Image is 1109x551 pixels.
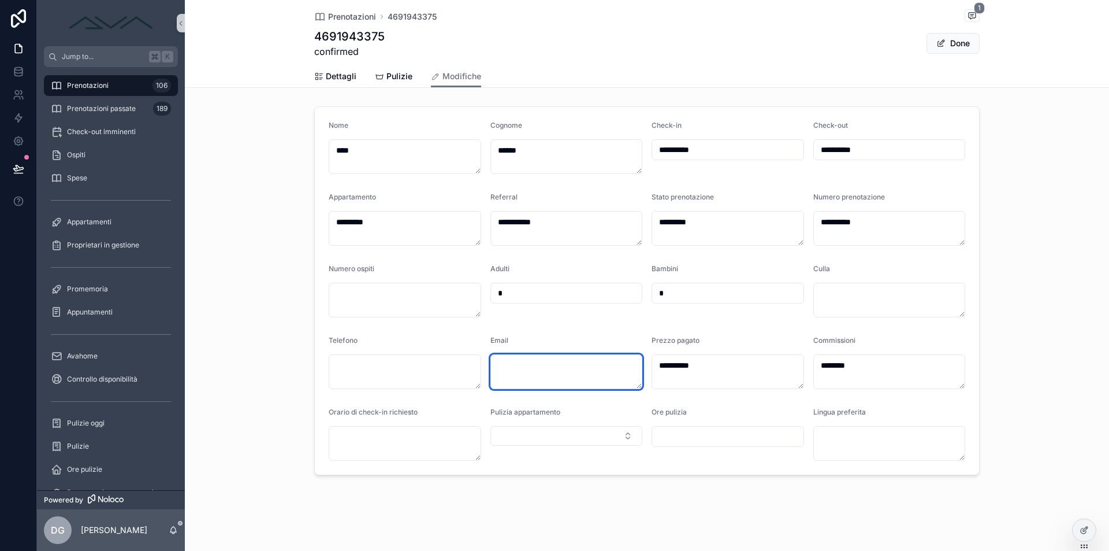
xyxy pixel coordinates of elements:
button: Done [926,33,980,54]
span: Referral [490,193,518,201]
span: Ore pulizia [652,408,687,416]
span: Powered by [44,495,83,505]
div: 106 [152,79,171,93]
span: Spese [67,173,87,183]
a: Spese [44,168,178,188]
span: Numero prenotazione [813,193,885,201]
span: Modifiche [442,71,481,82]
a: Pulizie [44,436,178,457]
span: Appartamento [329,193,376,201]
span: Numero ospiti [329,264,374,273]
span: Appuntamenti [67,308,113,317]
span: Prenotazioni [67,81,109,90]
span: Cognome [490,121,522,130]
img: App logo [65,14,157,32]
span: Avahome [67,352,98,361]
span: Controllo disponibilità [67,375,137,384]
div: scrollable content [37,67,185,490]
span: Stato prenotazione [652,193,714,201]
span: Ospiti [67,150,85,160]
div: 189 [153,102,171,116]
span: Prenotazioni [328,11,376,23]
h1: 4691943375 [314,28,385,45]
span: confirmed [314,45,385,58]
span: Pulizie [386,71,412,82]
span: Promemoria appartamenti [67,488,154,497]
span: Culla [813,264,830,273]
span: Email [490,336,508,345]
span: Promemoria [67,284,108,294]
span: Lingua preferita [813,408,866,416]
span: Pulizia appartamento [490,408,560,416]
span: Telefono [329,336,358,345]
a: Prenotazioni106 [44,75,178,96]
span: Adulti [490,264,509,273]
span: Prenotazioni passate [67,104,136,113]
span: Orario di check-in richiesto [329,408,418,416]
span: Check-out imminenti [67,127,136,136]
a: Dettagli [314,66,356,89]
a: 4691943375 [388,11,437,23]
a: Proprietari in gestione [44,235,178,256]
span: Nome [329,121,348,130]
a: Ospiti [44,145,178,165]
span: Jump to... [62,52,144,61]
a: Ore pulizie [44,459,178,480]
a: Prenotazioni passate189 [44,98,178,119]
span: Proprietari in gestione [67,241,139,250]
button: Jump to...K [44,46,178,67]
span: K [163,52,172,61]
span: Prezzo pagato [652,336,699,345]
a: Avahome [44,346,178,367]
span: Check-out [813,121,848,130]
span: Commissioni [813,336,855,345]
span: Dettagli [326,71,356,82]
span: Ore pulizie [67,465,102,474]
button: 1 [965,9,980,24]
span: Bambini [652,264,678,273]
span: Appartamenti [67,217,111,227]
span: DG [51,523,65,537]
a: Promemoria [44,279,178,299]
a: Pulizie [375,66,412,89]
a: Modifiche [431,66,481,88]
button: Select Button [490,426,643,446]
p: [PERSON_NAME] [81,524,147,536]
a: Pulizie oggi [44,413,178,434]
a: Appuntamenti [44,302,178,323]
span: 1 [974,2,985,14]
span: Pulizie oggi [67,419,105,428]
a: Promemoria appartamenti [44,482,178,503]
a: Prenotazioni [314,11,376,23]
a: Controllo disponibilità [44,369,178,390]
span: Pulizie [67,442,89,451]
a: Check-out imminenti [44,121,178,142]
a: Appartamenti [44,212,178,232]
a: Powered by [37,490,185,509]
span: Check-in [652,121,682,130]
